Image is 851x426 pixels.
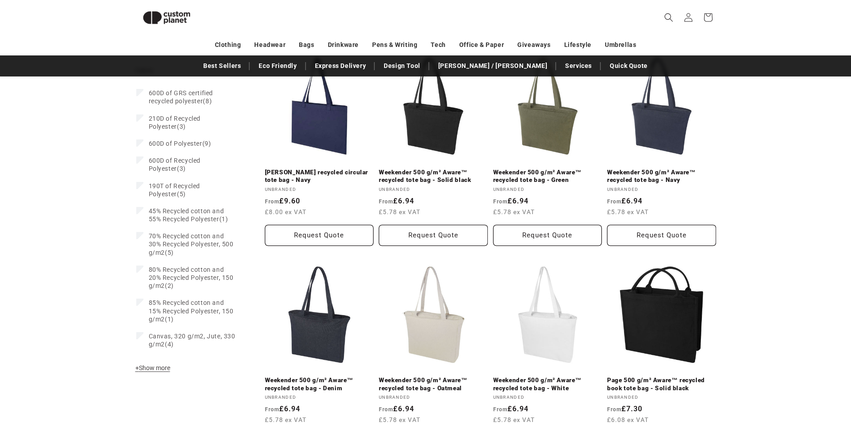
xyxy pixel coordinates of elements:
[607,225,716,246] button: Request Quote
[149,182,236,198] span: (5)
[434,58,552,74] a: [PERSON_NAME] / [PERSON_NAME]
[254,37,285,53] a: Headwear
[517,37,550,53] a: Giveaways
[265,376,374,392] a: Weekender 500 g/m² Aware™ recycled tote bag - Denim
[149,299,234,322] span: 85% Recycled cotton and 15% Recycled Polyester, 150 g/m2
[149,207,224,223] span: 45% Recycled cotton and 55% Recycled Polyester
[149,139,211,148] span: (9)
[659,8,679,27] summary: Search
[149,266,234,289] span: 80% Recycled cotton and 20% Recycled Polyester, 150 g/m2
[607,169,716,184] a: Weekender 500 g/m² Aware™ recycled tote bag - Navy
[135,364,173,376] button: Show more
[299,37,314,53] a: Bags
[605,58,652,74] a: Quick Quote
[265,225,374,246] button: Request Quote
[149,332,236,348] span: (4)
[310,58,371,74] a: Express Delivery
[149,89,214,105] span: 600D of GRS certified recycled polyester
[149,266,236,290] span: (2)
[605,37,636,53] a: Umbrellas
[199,58,245,74] a: Best Sellers
[149,333,235,348] span: Canvas, 320 g/m2, Jute, 330 g/m2
[607,376,716,392] a: Page 500 g/m² Aware™ recycled book tote bag - Solid black
[149,89,236,105] span: (8)
[254,58,301,74] a: Eco Friendly
[149,232,234,256] span: 70% Recycled cotton and 30% Recycled Polyester, 500 g/m2
[149,140,202,147] span: 600D of Polyester
[135,4,198,32] img: Custom Planet
[149,207,236,223] span: (1)
[215,37,241,53] a: Clothing
[372,37,417,53] a: Pens & Writing
[149,114,236,131] span: (3)
[149,115,201,130] span: 210D of Recycled Polyester
[149,156,236,173] span: (3)
[379,169,488,184] a: Weekender 500 g/m² Aware™ recycled tote bag - Solid black
[564,37,591,53] a: Lifestyle
[493,169,602,184] a: Weekender 500 g/m² Aware™ recycled tote bag - Green
[149,157,201,172] span: 600D of Recycled Polyester
[493,376,602,392] a: Weekender 500 g/m² Aware™ recycled tote bag - White
[149,182,201,198] span: 190T of Recycled Polyester
[328,37,359,53] a: Drinkware
[431,37,445,53] a: Tech
[379,225,488,246] button: Request Quote
[149,232,236,257] span: (5)
[561,58,596,74] a: Services
[135,364,139,371] span: +
[135,364,170,371] span: Show more
[265,169,374,184] a: [PERSON_NAME] recycled circular tote bag - Navy
[702,329,851,426] iframe: Chat Widget
[459,37,504,53] a: Office & Paper
[379,376,488,392] a: Weekender 500 g/m² Aware™ recycled tote bag - Oatmeal
[379,58,425,74] a: Design Tool
[149,299,236,323] span: (1)
[493,225,602,246] button: Request Quote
